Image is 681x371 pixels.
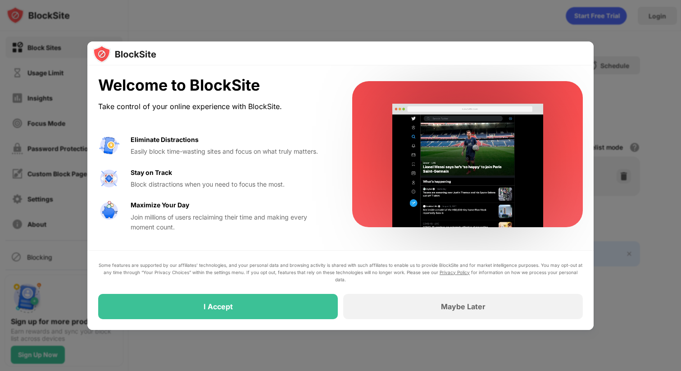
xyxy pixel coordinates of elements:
[98,135,120,156] img: value-avoid-distractions.svg
[440,270,470,275] a: Privacy Policy
[131,200,189,210] div: Maximize Your Day
[98,200,120,222] img: value-safe-time.svg
[93,45,156,63] img: logo-blocksite.svg
[441,302,486,311] div: Maybe Later
[98,261,583,283] div: Some features are supported by our affiliates’ technologies, and your personal data and browsing ...
[131,168,172,178] div: Stay on Track
[98,168,120,189] img: value-focus.svg
[131,212,331,233] div: Join millions of users reclaiming their time and making every moment count.
[98,76,331,95] div: Welcome to BlockSite
[131,147,331,156] div: Easily block time-wasting sites and focus on what truly matters.
[98,100,331,113] div: Take control of your online experience with BlockSite.
[204,302,233,311] div: I Accept
[131,179,331,189] div: Block distractions when you need to focus the most.
[131,135,199,145] div: Eliminate Distractions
